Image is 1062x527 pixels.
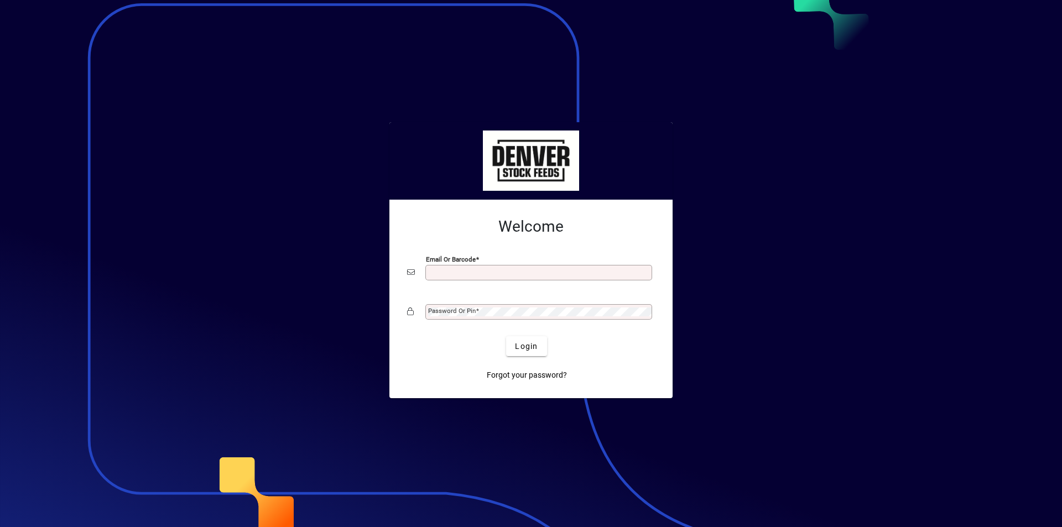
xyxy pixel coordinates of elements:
[428,307,476,315] mat-label: Password or Pin
[407,217,655,236] h2: Welcome
[482,365,571,385] a: Forgot your password?
[487,369,567,381] span: Forgot your password?
[426,255,476,263] mat-label: Email or Barcode
[506,336,546,356] button: Login
[515,341,538,352] span: Login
